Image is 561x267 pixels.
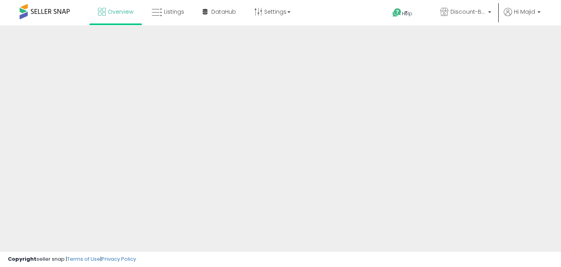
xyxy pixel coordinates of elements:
[504,8,541,25] a: Hi Majid
[514,8,535,16] span: Hi Majid
[108,8,133,16] span: Overview
[211,8,236,16] span: DataHub
[164,8,184,16] span: Listings
[386,2,428,25] a: Help
[402,10,412,17] span: Help
[392,8,402,18] i: Get Help
[8,256,136,263] div: seller snap | |
[450,8,486,16] span: Discount-Brands
[8,255,36,263] strong: Copyright
[102,255,136,263] a: Privacy Policy
[67,255,100,263] a: Terms of Use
